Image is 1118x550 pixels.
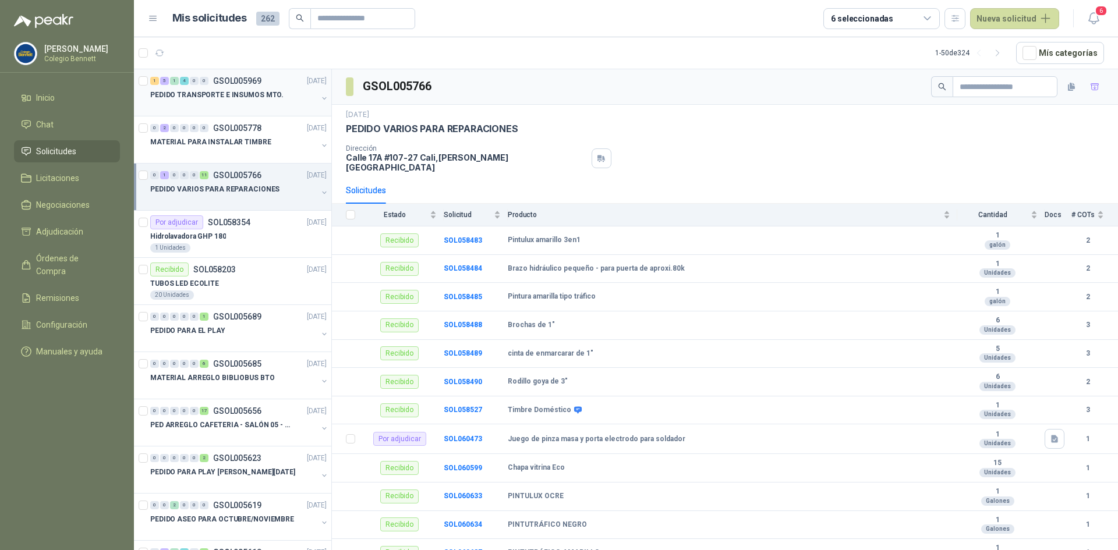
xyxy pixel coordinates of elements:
[957,260,1038,269] b: 1
[1071,463,1104,474] b: 1
[957,231,1038,240] b: 1
[307,359,327,370] p: [DATE]
[180,171,189,179] div: 0
[150,184,279,195] p: PEDIDO VARIOS PARA REPARACIONES
[444,464,482,472] b: SOL060599
[444,378,482,386] b: SOL058490
[213,124,261,132] p: GSOL005778
[190,360,199,368] div: 0
[134,211,331,258] a: Por adjudicarSOL058354[DATE] Hidrolavadora GHP 1801 Unidades
[508,377,568,386] b: Rodillo goya de 3"
[150,290,194,300] div: 20 Unidades
[957,459,1038,468] b: 15
[180,360,189,368] div: 0
[979,268,1016,278] div: Unidades
[208,218,250,226] p: SOL058354
[213,454,261,462] p: GSOL005623
[1045,204,1071,226] th: Docs
[508,463,565,473] b: Chapa vitrina Eco
[14,14,73,28] img: Logo peakr
[200,407,208,415] div: 17
[190,171,199,179] div: 0
[36,91,55,104] span: Inicio
[14,194,120,216] a: Negociaciones
[307,170,327,181] p: [DATE]
[160,407,169,415] div: 0
[1071,377,1104,388] b: 2
[380,346,419,360] div: Recibido
[380,233,419,247] div: Recibido
[307,406,327,417] p: [DATE]
[190,407,199,415] div: 0
[444,520,482,528] b: SOL060634
[444,264,482,272] a: SOL058484
[170,124,179,132] div: 0
[346,144,587,152] p: Dirección
[380,262,419,276] div: Recibido
[213,313,261,321] p: GSOL005689
[1071,204,1118,226] th: # COTs
[1071,404,1104,416] b: 3
[444,349,482,357] a: SOL058489
[957,204,1045,226] th: Cantidad
[180,407,189,415] div: 0
[160,454,169,462] div: 0
[444,492,482,500] b: SOL060633
[380,489,419,503] div: Recibido
[362,211,427,219] span: Estado
[170,501,179,509] div: 2
[307,123,327,134] p: [DATE]
[193,265,236,274] p: SOL058203
[444,321,482,329] a: SOL058488
[150,325,225,336] p: PEDIDO PARA EL PLAY
[307,311,327,322] p: [DATE]
[307,453,327,464] p: [DATE]
[985,297,1010,306] div: galón
[170,407,179,415] div: 0
[444,293,482,301] a: SOL058485
[150,467,295,478] p: PEDIDO PARA PLAY [PERSON_NAME][DATE]
[1095,5,1108,16] span: 6
[180,501,189,509] div: 0
[170,360,179,368] div: 0
[180,454,189,462] div: 0
[14,167,120,189] a: Licitaciones
[1071,519,1104,530] b: 1
[14,140,120,162] a: Solicitudes
[14,247,120,282] a: Órdenes de Compra
[957,316,1038,325] b: 6
[44,45,117,53] p: [PERSON_NAME]
[1071,320,1104,331] b: 3
[444,435,482,443] a: SOL060473
[14,287,120,309] a: Remisiones
[150,137,271,148] p: MATERIAL PARA INSTALAR TIMBRE
[508,204,957,226] th: Producto
[957,516,1038,525] b: 1
[508,264,685,274] b: Brazo hidráulico pequeño - para puerta de aproxi.80k
[444,406,482,414] b: SOL058527
[213,407,261,415] p: GSOL005656
[36,345,102,358] span: Manuales y ayuda
[200,454,208,462] div: 2
[200,77,208,85] div: 0
[36,225,83,238] span: Adjudicación
[363,77,433,95] h3: GSOL005766
[213,171,261,179] p: GSOL005766
[508,292,596,301] b: Pintura amarilla tipo tráfico
[508,520,587,530] b: PINTUTRÁFICO NEGRO
[1071,292,1104,303] b: 2
[444,236,482,244] a: SOL058483
[150,77,159,85] div: 1
[36,252,109,278] span: Órdenes de Compra
[150,501,159,509] div: 0
[957,372,1038,382] b: 6
[150,243,190,253] div: 1 Unidades
[150,124,159,132] div: 0
[346,184,386,197] div: Solicitudes
[508,211,941,219] span: Producto
[373,432,426,446] div: Por adjudicar
[346,152,587,172] p: Calle 17A #107-27 Cali , [PERSON_NAME][GEOGRAPHIC_DATA]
